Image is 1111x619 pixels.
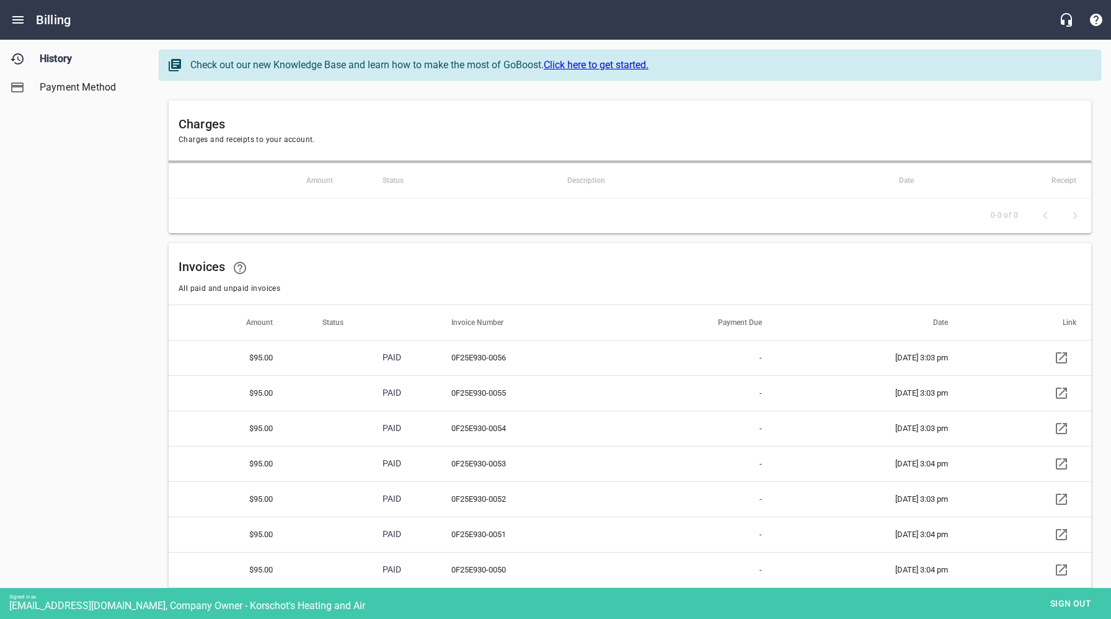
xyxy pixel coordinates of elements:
th: $95.00 [169,446,308,481]
h6: Invoices [179,253,1081,283]
td: 0F25E930-0050 [436,552,626,587]
p: PAID [322,457,402,470]
p: PAID [322,563,402,576]
td: 0F25E930-0055 [436,375,626,411]
th: Invoice Number [436,305,626,340]
th: Status [368,163,552,198]
h6: Billing [36,10,71,30]
th: $95.00 [169,517,308,552]
span: Charges and receipts to your account. [179,135,315,144]
span: History [40,51,134,66]
th: $95.00 [169,340,308,375]
th: Status [308,305,436,340]
button: Open drawer [3,5,33,35]
td: - [626,340,797,375]
th: $95.00 [169,552,308,587]
td: 0F25E930-0051 [436,517,626,552]
td: 0F25E930-0053 [436,446,626,481]
a: Learn how your statements and invoices will look [225,253,255,283]
p: PAID [322,528,402,541]
th: Amount [169,305,308,340]
p: PAID [322,386,402,399]
div: [EMAIL_ADDRESS][DOMAIN_NAME], Company Owner - Korschot's Heating and Air [9,600,1111,612]
td: [DATE] 3:03 pm [797,481,983,517]
td: - [626,552,797,587]
th: Date [797,305,983,340]
td: - [626,517,797,552]
p: PAID [322,492,402,505]
th: $95.00 [169,375,308,411]
td: 0F25E930-0054 [436,411,626,446]
td: [DATE] 3:04 pm [797,552,983,587]
p: PAID [322,351,402,364]
th: $95.00 [169,481,308,517]
td: - [626,446,797,481]
th: Receipt [949,163,1091,198]
button: Support Portal [1081,5,1111,35]
td: 0F25E930-0052 [436,481,626,517]
td: [DATE] 3:03 pm [797,411,983,446]
button: Sign out [1040,592,1102,615]
td: - [626,411,797,446]
a: Click here to get started. [544,59,648,71]
th: Description [552,163,781,198]
p: PAID [322,422,402,435]
td: - [626,481,797,517]
span: All paid and unpaid invoices [179,284,280,293]
span: Payment Method [40,80,134,95]
th: Payment Due [626,305,797,340]
th: Link [983,305,1091,340]
td: [DATE] 3:03 pm [797,375,983,411]
div: Signed in as [9,594,1111,600]
div: Check out our new Knowledge Base and learn how to make the most of GoBoost. [190,58,1088,73]
td: [DATE] 3:04 pm [797,446,983,481]
td: - [626,375,797,411]
span: Sign out [1045,596,1097,612]
span: 0-0 of 0 [991,210,1018,222]
h6: Charges [179,114,1081,134]
td: [DATE] 3:03 pm [797,340,983,375]
th: Amount [169,163,368,198]
td: 0F25E930-0056 [436,340,626,375]
th: Date [781,163,949,198]
button: Live Chat [1051,5,1081,35]
th: $95.00 [169,411,308,446]
td: [DATE] 3:04 pm [797,517,983,552]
